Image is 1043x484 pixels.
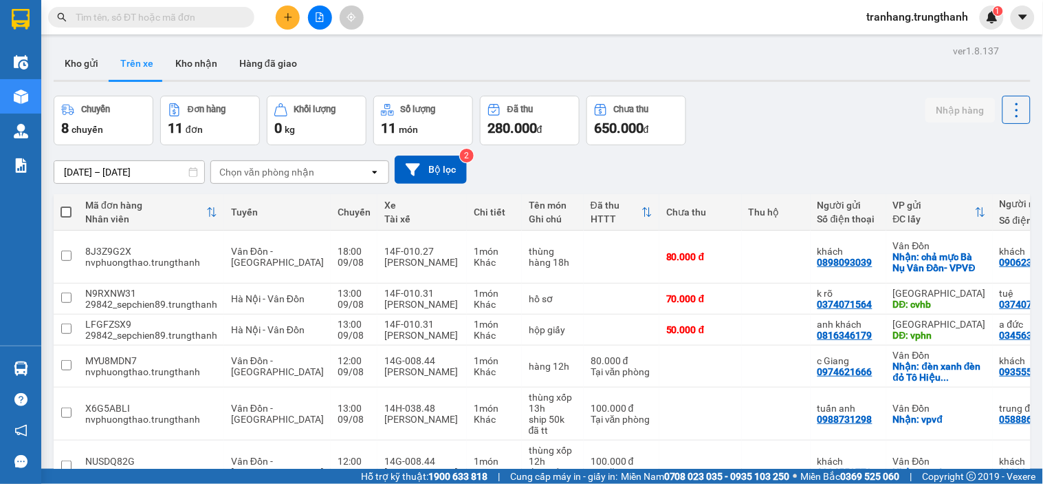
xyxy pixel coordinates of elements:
[361,469,487,484] span: Hỗ trợ kỹ thuật:
[529,324,577,335] div: hộp giấy
[1011,6,1035,30] button: caret-down
[529,246,577,268] div: thùng hàng 18h
[893,467,986,478] div: Nhận: vpvd
[395,156,467,184] button: Bộ lọc
[529,293,577,304] div: hồ sơ
[474,414,515,425] div: Khác
[474,257,515,268] div: Khác
[384,200,460,211] div: Xe
[993,6,1003,16] sup: 1
[841,471,900,482] strong: 0369 525 060
[591,414,652,425] div: Tại văn phòng
[231,403,324,425] span: Vân Đồn - [GEOGRAPHIC_DATA]
[373,96,473,145] button: Số lượng11món
[160,96,260,145] button: Đơn hàng11đơn
[474,207,515,218] div: Chi tiết
[78,194,224,231] th: Toggle SortBy
[893,288,986,299] div: [GEOGRAPHIC_DATA]
[817,213,879,224] div: Số điện thoại
[529,213,577,224] div: Ghi chú
[76,10,238,25] input: Tìm tên, số ĐT hoặc mã đơn
[338,207,371,218] div: Chuyến
[14,361,28,376] img: warehouse-icon
[14,90,28,104] img: warehouse-icon
[384,414,460,425] div: [PERSON_NAME]
[817,257,872,268] div: 0898093039
[308,6,332,30] button: file-add
[474,299,515,310] div: Khác
[801,469,900,484] span: Miền Bắc
[164,47,228,80] button: Kho nhận
[340,6,364,30] button: aim
[384,288,460,299] div: 14F-010.31
[109,47,164,80] button: Trên xe
[817,299,872,310] div: 0374071564
[529,392,577,414] div: thùng xốp 13h
[474,403,515,414] div: 1 món
[85,330,217,341] div: 29842_sepchien89.trungthanh
[347,12,356,22] span: aim
[54,161,204,183] input: Select a date range.
[381,120,396,136] span: 11
[338,330,371,341] div: 09/08
[276,6,300,30] button: plus
[474,288,515,299] div: 1 món
[954,43,1000,59] div: ver 1.8.137
[85,299,217,310] div: 29842_sepchien89.trungthanh
[893,240,986,251] div: Vân Đồn
[460,149,474,162] sup: 2
[14,424,28,437] span: notification
[584,194,659,231] th: Toggle SortBy
[85,467,217,478] div: tmduyen.trungthanh
[384,299,460,310] div: [PERSON_NAME]
[529,361,577,372] div: hàng 12h
[967,472,976,481] span: copyright
[621,469,790,484] span: Miền Nam
[817,403,879,414] div: tuấn anh
[664,471,790,482] strong: 0708 023 035 - 0935 103 250
[267,96,366,145] button: Khối lượng0kg
[941,372,949,383] span: ...
[893,403,986,414] div: Vân Đồn
[591,200,641,211] div: Đã thu
[498,469,500,484] span: |
[219,165,314,179] div: Chọn văn phòng nhận
[480,96,580,145] button: Đã thu280.000đ
[893,319,986,330] div: [GEOGRAPHIC_DATA]
[893,251,986,273] div: Nhận: chả mực Bà Nụ Vân Đồn- VPVĐ
[338,366,371,377] div: 09/08
[338,355,371,366] div: 12:00
[231,246,324,268] span: Vân Đồn - [GEOGRAPHIC_DATA]
[474,330,515,341] div: Khác
[817,467,872,478] div: 0984559779
[856,8,980,25] span: tranhang.trungthanh
[81,105,110,114] div: Chuyến
[591,213,641,224] div: HTTT
[384,330,460,341] div: [PERSON_NAME]
[529,200,577,211] div: Tên món
[428,471,487,482] strong: 1900 633 818
[474,355,515,366] div: 1 món
[591,467,652,478] div: Tại văn phòng
[231,324,305,335] span: Hà Nội - Vân Đồn
[893,330,986,341] div: DĐ: vphn
[384,213,460,224] div: Tài xế
[474,467,515,478] div: Khác
[817,330,872,341] div: 0816346179
[529,414,577,436] div: ship 50k đã tt
[231,456,324,478] span: Vân Đồn - [GEOGRAPHIC_DATA]
[817,414,872,425] div: 0988731298
[85,246,217,257] div: 8J3Z9G2X
[188,105,226,114] div: Đơn hàng
[338,299,371,310] div: 09/08
[925,98,996,123] button: Nhập hàng
[510,469,617,484] span: Cung cấp máy in - giấy in:
[228,47,308,80] button: Hàng đã giao
[186,124,203,135] span: đơn
[749,207,804,218] div: Thu hộ
[369,167,380,178] svg: open
[231,355,324,377] span: Vân Đồn - [GEOGRAPHIC_DATA]
[893,414,986,425] div: Nhận: vpvđ
[893,200,975,211] div: VP gửi
[384,246,460,257] div: 14F-010.27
